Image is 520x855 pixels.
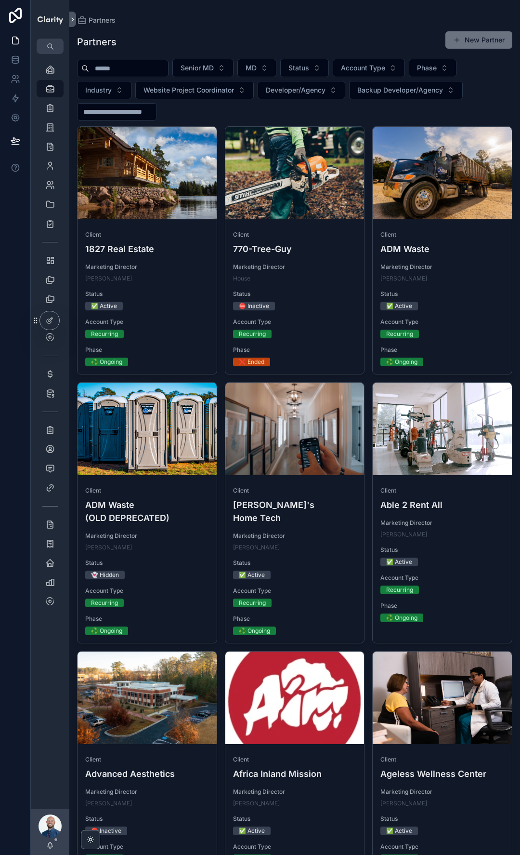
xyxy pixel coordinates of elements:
a: ClientADM WasteMarketing Director[PERSON_NAME]Status✅ ActiveAccount TypeRecurringPhase♻️ Ongoing [372,126,512,374]
div: ⛔ Inactive [91,827,121,835]
a: [PERSON_NAME] [85,800,132,807]
div: ✅ Active [386,302,412,310]
div: 👻 Hidden [91,571,119,579]
a: [PERSON_NAME] [85,544,132,551]
span: Backup Developer/Agency [357,85,443,95]
span: Client [380,487,504,494]
span: Account Type [85,318,209,326]
span: Marketing Director [233,532,357,540]
span: Status [233,290,357,298]
span: Status [288,63,309,73]
button: Select Button [77,81,131,99]
span: Status [380,290,504,298]
div: ✅ Active [91,302,117,310]
div: DSC05378-_1_.webp [78,383,217,475]
div: 770-Cropped.webp [225,127,364,219]
div: able-Cropped.webp [373,383,512,475]
span: Industry [85,85,112,95]
div: HMC05990.webp [373,652,512,744]
div: Africa-Inland-Mission-International-_-2024-02-02-at-9.36.57-AM.webp [225,652,364,744]
span: Senior MD [181,63,214,73]
span: Client [380,231,504,239]
div: ♻️ Ongoing [386,358,417,366]
img: App logo [37,12,64,27]
span: Client [85,487,209,494]
span: Partners [89,15,116,25]
div: Aarons.webp [225,383,364,475]
button: Select Button [280,59,329,77]
div: 1827.webp [78,127,217,219]
span: Client [85,756,209,763]
div: advanced-Cropped.webp [78,652,217,744]
span: Client [233,487,357,494]
span: Phase [233,346,357,354]
span: Account Type [341,63,385,73]
span: Client [380,756,504,763]
span: Marketing Director [233,788,357,796]
a: Client[PERSON_NAME]'s Home TechMarketing Director[PERSON_NAME]Status✅ ActiveAccount TypeRecurring... [225,382,365,643]
button: Select Button [135,81,254,99]
button: Select Button [409,59,456,77]
span: Account Type [233,843,357,851]
button: Select Button [258,81,345,99]
div: ♻️ Ongoing [239,627,270,635]
h4: ADM Waste (OLD DEPRECATED) [85,498,209,524]
span: Marketing Director [380,263,504,271]
a: ClientADM Waste (OLD DEPRECATED)Marketing Director[PERSON_NAME]Status👻 HiddenAccount TypeRecurrin... [77,382,217,643]
button: New Partner [445,31,512,49]
div: ♻️ Ongoing [91,358,122,366]
a: [PERSON_NAME] [380,800,427,807]
span: Status [380,546,504,554]
span: MD [246,63,257,73]
span: Marketing Director [85,263,209,271]
span: Account Type [380,843,504,851]
button: Select Button [237,59,276,77]
div: Recurring [386,330,413,338]
a: [PERSON_NAME] [233,544,280,551]
div: ✅ Active [386,827,412,835]
a: Client1827 Real EstateMarketing Director[PERSON_NAME]Status✅ ActiveAccount TypeRecurringPhase♻️ O... [77,126,217,374]
span: Client [233,231,357,239]
span: Developer/Agency [266,85,325,95]
h4: Africa Inland Mission [233,767,357,780]
a: House [233,275,250,282]
a: [PERSON_NAME] [233,800,280,807]
a: [PERSON_NAME] [85,275,132,282]
a: [PERSON_NAME] [380,275,427,282]
a: Partners [77,15,116,25]
span: Account Type [233,318,357,326]
span: Status [233,815,357,823]
span: Phase [380,602,504,610]
h4: Able 2 Rent All [380,498,504,511]
span: Account Type [85,587,209,595]
div: Recurring [91,599,118,607]
div: adm-Cropped.webp [373,127,512,219]
span: Client [85,231,209,239]
div: ♻️ Ongoing [91,627,122,635]
span: Phase [417,63,437,73]
span: Status [85,559,209,567]
span: Marketing Director [380,519,504,527]
div: ✅ Active [386,558,412,566]
div: ♻️ Ongoing [386,614,417,622]
a: [PERSON_NAME] [380,531,427,538]
span: Marketing Director [233,263,357,271]
span: Client [233,756,357,763]
div: ❌ Ended [239,358,264,366]
span: Marketing Director [85,532,209,540]
h4: 1827 Real Estate [85,242,209,255]
span: Phase [85,615,209,623]
h4: [PERSON_NAME]'s Home Tech [233,498,357,524]
span: Status [85,290,209,298]
span: Phase [85,346,209,354]
h4: Ageless Wellness Center [380,767,504,780]
div: Recurring [239,330,266,338]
